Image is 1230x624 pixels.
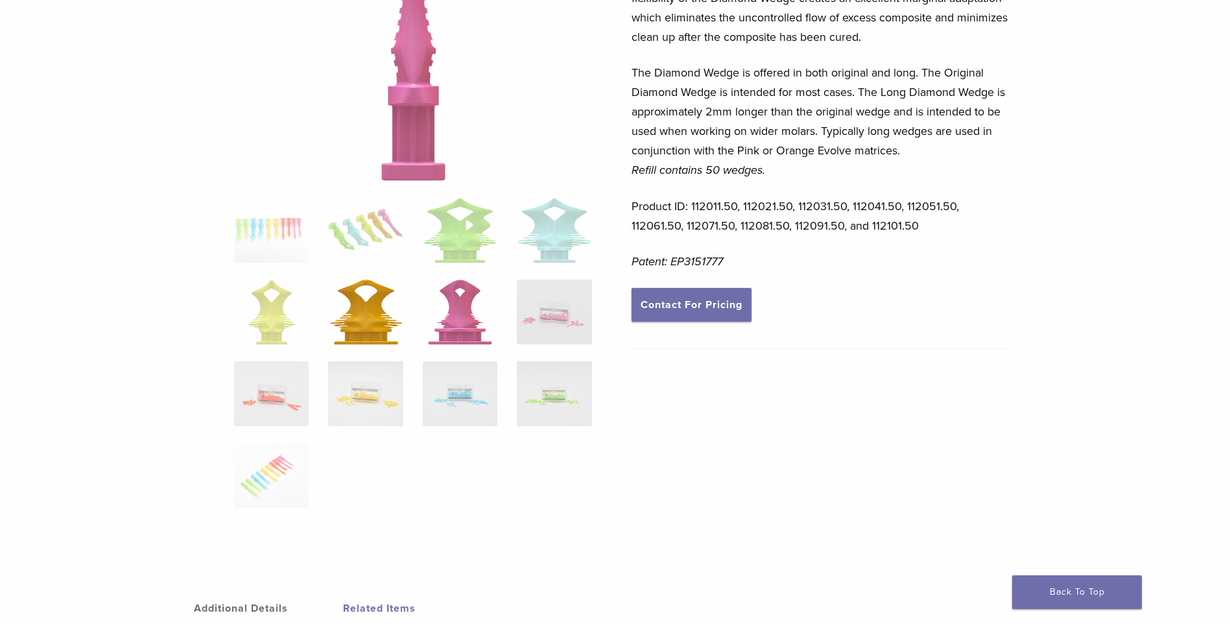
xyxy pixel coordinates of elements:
img: Diamond Wedge and Long Diamond Wedge - Image 5 [248,280,295,344]
img: Diamond Wedge and Long Diamond Wedge - Image 8 [517,280,591,344]
p: The Diamond Wedge is offered in both original and long. The Original Diamond Wedge is intended fo... [632,63,1013,180]
img: Diamond Wedge and Long Diamond Wedge - Image 13 [234,443,309,508]
a: Back To Top [1012,575,1142,609]
img: Diamond Wedge and Long Diamond Wedge - Image 6 [330,280,402,344]
img: Diamond Wedge and Long Diamond Wedge - Image 3 [423,198,497,263]
a: Contact For Pricing [632,288,751,322]
img: Diamond Wedge and Long Diamond Wedge - Image 2 [328,198,403,263]
img: Diamond Wedge and Long Diamond Wedge - Image 4 [517,198,591,263]
img: Diamond Wedge and Long Diamond Wedge - Image 12 [517,361,591,426]
img: Diamond Wedge and Long Diamond Wedge - Image 11 [423,361,497,426]
img: DSC_0187_v3-1920x1218-1-324x324.png [234,198,309,263]
img: Diamond Wedge and Long Diamond Wedge - Image 9 [234,361,309,426]
em: Patent: EP3151777 [632,254,723,269]
p: Product ID: 112011.50, 112021.50, 112031.50, 112041.50, 112051.50, 112061.50, 112071.50, 112081.5... [632,197,1013,235]
em: Refill contains 50 wedges. [632,163,765,177]
img: Diamond Wedge and Long Diamond Wedge - Image 7 [428,280,492,344]
img: Diamond Wedge and Long Diamond Wedge - Image 10 [328,361,403,426]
